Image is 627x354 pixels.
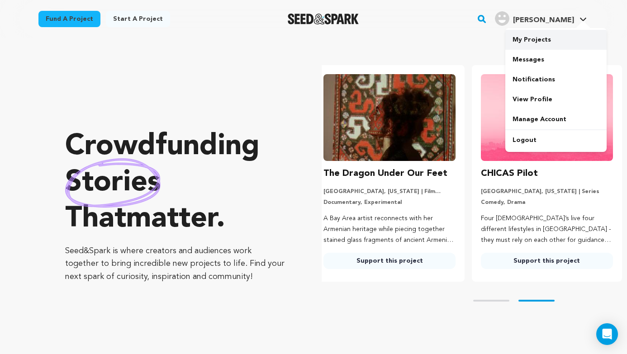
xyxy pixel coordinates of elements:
img: user.png [495,11,509,26]
a: Fund a project [38,11,100,27]
a: Notifications [505,70,607,90]
a: View Profile [505,90,607,109]
p: Documentary, Experimental [323,199,456,206]
span: Stella N.'s Profile [493,9,589,28]
p: Four [DEMOGRAPHIC_DATA]’s live four different lifestyles in [GEOGRAPHIC_DATA] - they must rely on... [481,213,613,245]
p: Seed&Spark is where creators and audiences work together to bring incredible new projects to life... [65,245,285,283]
img: CHICAS Pilot image [481,74,613,161]
img: hand sketched image [65,158,161,208]
img: Seed&Spark Logo Dark Mode [288,14,359,24]
a: Support this project [323,253,456,269]
span: matter [126,205,216,234]
h3: The Dragon Under Our Feet [323,166,447,181]
p: [GEOGRAPHIC_DATA], [US_STATE] | Film Feature [323,188,456,195]
a: Manage Account [505,109,607,129]
p: A Bay Area artist reconnects with her Armenian heritage while piecing together stained glass frag... [323,213,456,245]
span: [PERSON_NAME] [513,17,574,24]
p: [GEOGRAPHIC_DATA], [US_STATE] | Series [481,188,613,195]
h3: CHICAS Pilot [481,166,538,181]
a: Start a project [106,11,170,27]
div: Stella N.'s Profile [495,11,574,26]
a: My Projects [505,30,607,50]
a: Messages [505,50,607,70]
a: Logout [505,130,607,150]
div: Open Intercom Messenger [596,323,618,345]
p: Comedy, Drama [481,199,613,206]
img: The Dragon Under Our Feet image [323,74,456,161]
a: Support this project [481,253,613,269]
p: Crowdfunding that . [65,129,285,237]
a: Seed&Spark Homepage [288,14,359,24]
a: Stella N.'s Profile [493,9,589,26]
